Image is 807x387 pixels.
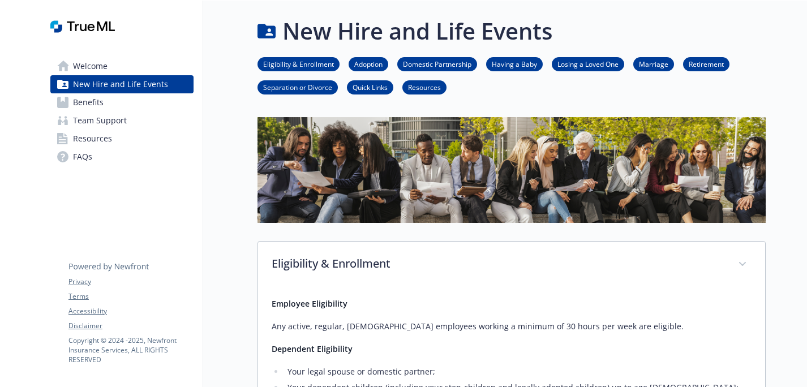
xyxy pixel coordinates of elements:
[272,298,347,309] strong: Employee Eligibility
[258,242,765,288] div: Eligibility & Enrollment
[633,58,674,69] a: Marriage
[272,320,752,333] p: Any active, regular, [DEMOGRAPHIC_DATA] employees working a minimum of 30 hours per week are elig...
[68,277,193,287] a: Privacy
[397,58,477,69] a: Domestic Partnership
[402,81,447,92] a: Resources
[68,291,193,302] a: Terms
[272,255,724,272] p: Eligibility & Enrollment
[50,111,194,130] a: Team Support
[284,365,752,379] li: Your legal spouse or domestic partner;
[282,14,552,48] h1: New Hire and Life Events
[257,117,766,223] img: new hire page banner
[73,148,92,166] span: FAQs
[683,58,729,69] a: Retirement
[73,111,127,130] span: Team Support
[349,58,388,69] a: Adoption
[50,75,194,93] a: New Hire and Life Events
[50,130,194,148] a: Resources
[50,57,194,75] a: Welcome
[73,57,108,75] span: Welcome
[73,130,112,148] span: Resources
[73,93,104,111] span: Benefits
[257,81,338,92] a: Separation or Divorce
[68,321,193,331] a: Disclaimer
[73,75,168,93] span: New Hire and Life Events
[486,58,543,69] a: Having a Baby
[272,343,353,354] strong: Dependent Eligibility
[68,336,193,364] p: Copyright © 2024 - 2025 , Newfront Insurance Services, ALL RIGHTS RESERVED
[552,58,624,69] a: Losing a Loved One
[50,93,194,111] a: Benefits
[347,81,393,92] a: Quick Links
[257,58,340,69] a: Eligibility & Enrollment
[50,148,194,166] a: FAQs
[68,306,193,316] a: Accessibility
